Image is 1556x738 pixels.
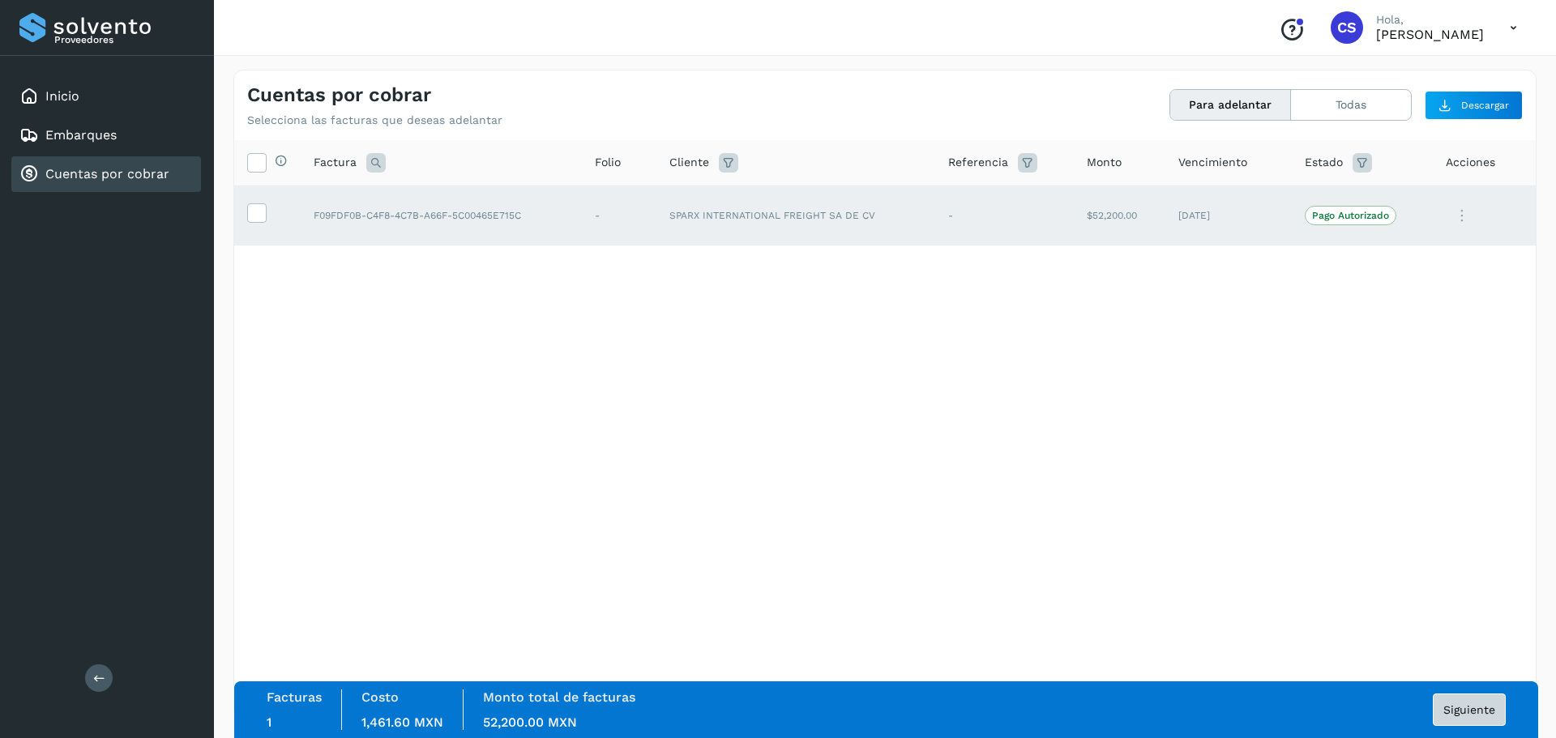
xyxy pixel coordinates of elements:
[267,715,271,730] span: 1
[45,127,117,143] a: Embarques
[11,156,201,192] div: Cuentas por cobrar
[314,154,357,171] span: Factura
[582,186,656,245] td: -
[267,689,322,705] label: Facturas
[1165,186,1291,245] td: [DATE]
[483,715,577,730] span: 52,200.00 MXN
[11,79,201,114] div: Inicio
[1291,90,1411,120] button: Todas
[935,186,1074,245] td: -
[483,689,635,705] label: Monto total de facturas
[1446,154,1495,171] span: Acciones
[1443,704,1495,715] span: Siguiente
[595,154,621,171] span: Folio
[1376,27,1484,42] p: CARLOS SALVADOR TORRES RUEDA
[1305,154,1343,171] span: Estado
[948,154,1008,171] span: Referencia
[247,83,431,107] h4: Cuentas por cobrar
[1433,693,1506,726] button: Siguiente
[1170,90,1291,120] button: Para adelantar
[361,689,399,705] label: Costo
[45,88,79,104] a: Inicio
[1074,186,1165,245] td: $52,200.00
[656,186,936,245] td: SPARX INTERNATIONAL FREIGHT SA DE CV
[1425,91,1523,120] button: Descargar
[54,34,194,45] p: Proveedores
[361,715,443,730] span: 1,461.60 MXN
[669,154,709,171] span: Cliente
[1087,154,1122,171] span: Monto
[1461,98,1509,113] span: Descargar
[1178,154,1247,171] span: Vencimiento
[1312,210,1389,221] p: Pago Autorizado
[1376,13,1484,27] p: Hola,
[11,117,201,153] div: Embarques
[301,186,582,245] td: F09FDF0B-C4F8-4C7B-A66F-5C00465E715C
[45,166,169,181] a: Cuentas por cobrar
[247,113,502,127] p: Selecciona las facturas que deseas adelantar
